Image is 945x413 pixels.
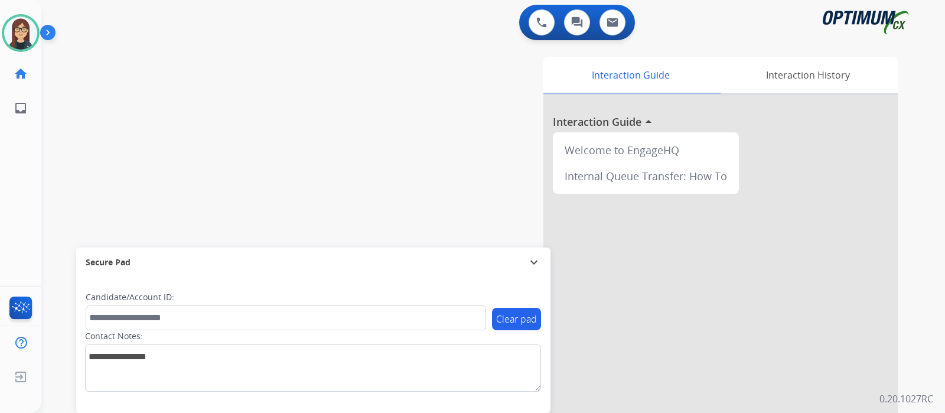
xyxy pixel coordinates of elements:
[85,330,143,342] label: Contact Notes:
[14,101,28,115] mat-icon: inbox
[86,256,131,268] span: Secure Pad
[14,67,28,81] mat-icon: home
[718,57,898,93] div: Interaction History
[879,392,933,406] p: 0.20.1027RC
[4,17,37,50] img: avatar
[527,255,541,269] mat-icon: expand_more
[558,137,734,163] div: Welcome to EngageHQ
[558,163,734,189] div: Internal Queue Transfer: How To
[492,308,541,330] button: Clear pad
[86,291,174,303] label: Candidate/Account ID:
[543,57,718,93] div: Interaction Guide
